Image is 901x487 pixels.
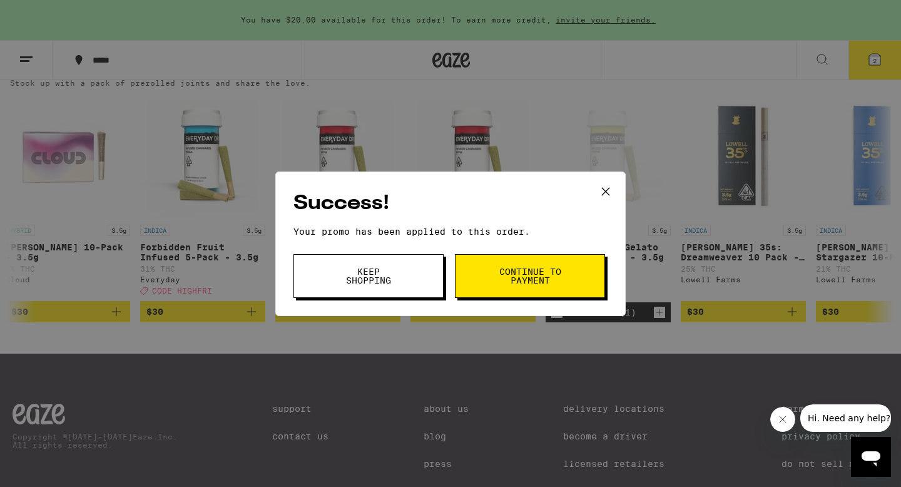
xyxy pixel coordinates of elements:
button: Continue to payment [455,254,605,298]
p: Your promo has been applied to this order. [293,227,608,237]
span: Keep Shopping [337,267,400,285]
iframe: Message from company [800,404,891,432]
h2: Success! [293,190,608,218]
span: Continue to payment [498,267,562,285]
iframe: Button to launch messaging window [851,437,891,477]
button: Keep Shopping [293,254,444,298]
iframe: Close message [770,407,795,432]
